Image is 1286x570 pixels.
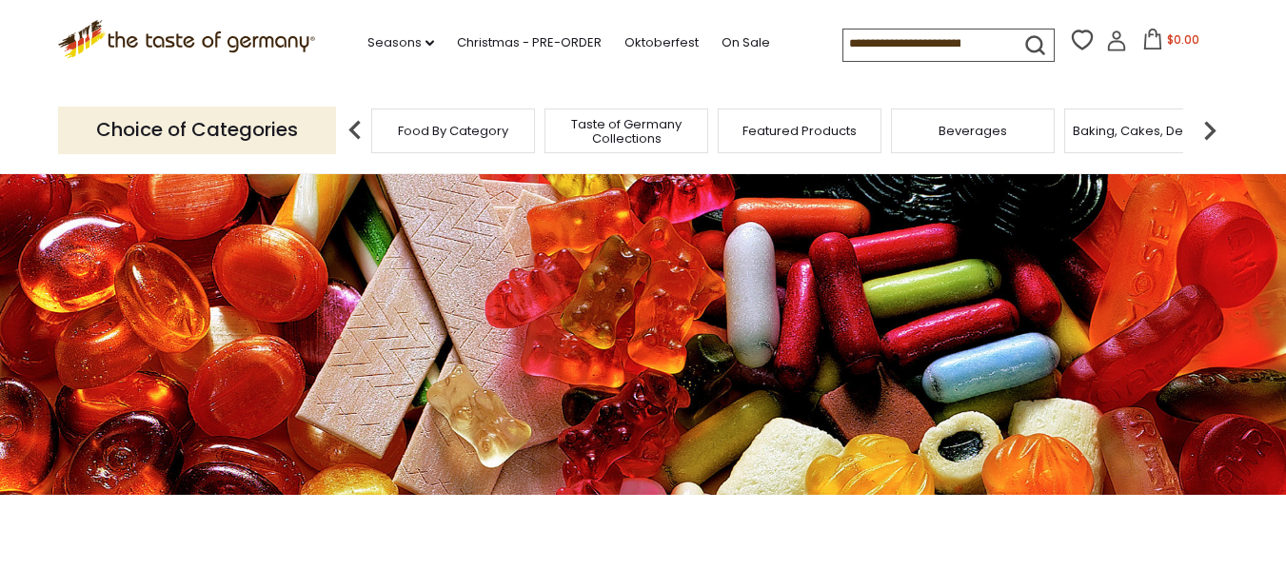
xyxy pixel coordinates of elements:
[58,107,336,153] p: Choice of Categories
[1167,31,1199,48] span: $0.00
[1131,29,1212,57] button: $0.00
[722,32,770,53] a: On Sale
[742,124,857,138] a: Featured Products
[939,124,1007,138] a: Beverages
[624,32,699,53] a: Oktoberfest
[367,32,434,53] a: Seasons
[550,117,702,146] a: Taste of Germany Collections
[336,111,374,149] img: previous arrow
[1191,111,1229,149] img: next arrow
[398,124,508,138] a: Food By Category
[457,32,602,53] a: Christmas - PRE-ORDER
[1073,124,1220,138] a: Baking, Cakes, Desserts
